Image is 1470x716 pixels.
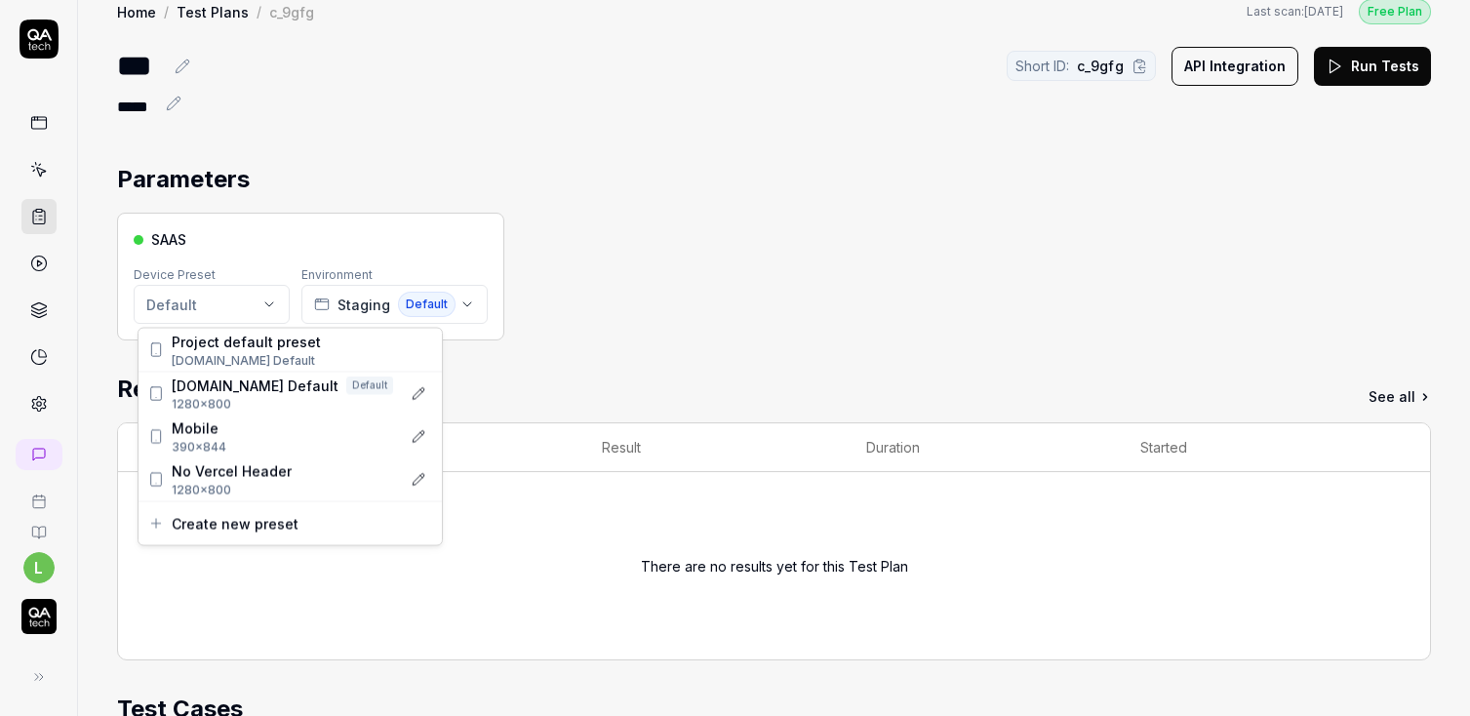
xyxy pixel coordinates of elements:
span: 1280×800 [172,481,393,498]
span: No Vercel Header [172,460,292,481]
span: Project default preset [172,331,432,351]
span: Create new preset [172,513,298,534]
span: Default [346,376,393,394]
span: Mobile [172,418,219,438]
span: 1280×800 [172,395,393,413]
span: 390×844 [172,438,393,456]
span: [DOMAIN_NAME] Default [172,351,432,369]
span: [DOMAIN_NAME] Default [172,375,338,395]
